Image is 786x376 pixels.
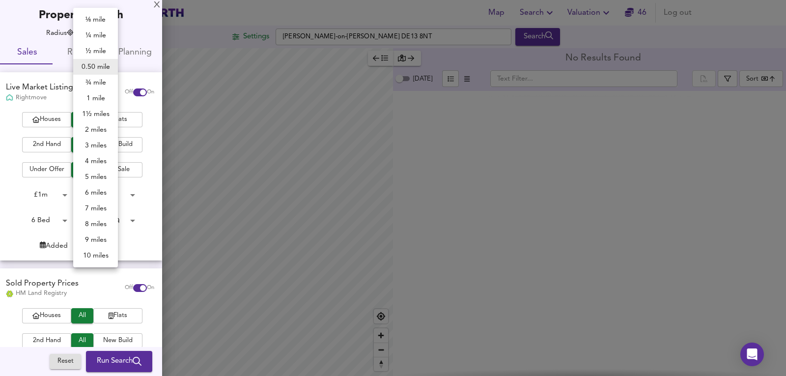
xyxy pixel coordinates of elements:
li: 5 miles [73,169,118,185]
li: 7 miles [73,201,118,216]
li: 1½ miles [73,106,118,122]
li: ½ mile [73,43,118,59]
li: 9 miles [73,232,118,248]
li: 1 mile [73,90,118,106]
div: Open Intercom Messenger [740,343,764,366]
li: 6 miles [73,185,118,201]
li: 10 miles [73,248,118,263]
li: ¾ mile [73,75,118,90]
li: 4 miles [73,153,118,169]
li: 2 miles [73,122,118,138]
li: ¼ mile [73,28,118,43]
li: 0.50 mile [73,59,118,75]
li: 8 miles [73,216,118,232]
li: ⅛ mile [73,12,118,28]
li: 3 miles [73,138,118,153]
